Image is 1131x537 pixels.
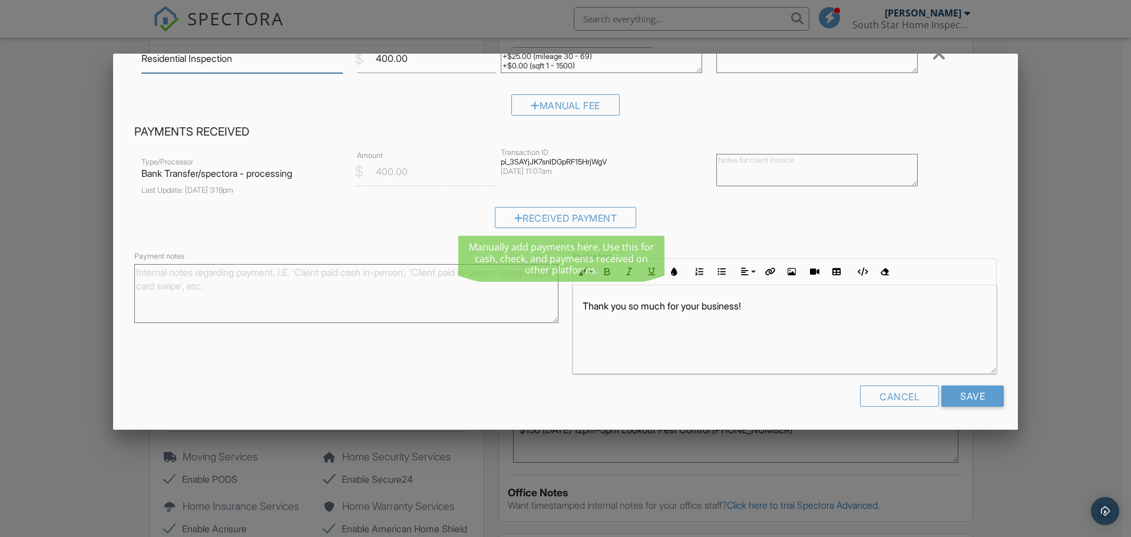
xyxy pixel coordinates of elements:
[1091,497,1119,525] div: Open Intercom Messenger
[736,261,758,283] button: Align
[501,157,702,167] div: pi_3SAYjJK7snlDGpRF15HrjWgV
[501,148,702,157] div: Transaction ID
[511,102,620,114] a: Manual Fee
[640,261,663,283] button: Underline (Ctrl+U)
[141,157,343,167] div: Type/Processor
[618,261,640,283] button: Italic (Ctrl+I)
[688,261,710,283] button: Ordered List
[781,261,803,283] button: Insert Image (Ctrl+P)
[873,261,895,283] button: Clear Formatting
[663,261,685,283] button: Colors
[134,251,184,262] label: Payment notes
[583,299,987,312] p: Thank you so much for your business!
[141,167,343,180] p: Bank Transfer/spectora - processing
[825,261,848,283] button: Insert Table
[941,386,1004,407] input: Save
[495,207,637,228] div: Received Payment
[501,41,702,73] textarea: $350.00 (Base) +$25.00 (mileage 30 - 69) +$0.00 (sqft 1 - 1500)
[860,386,939,407] div: Cancel
[511,94,620,116] div: Manual Fee
[355,49,363,69] div: $
[573,251,611,262] label: Invoice text
[710,261,733,283] button: Unordered List
[596,261,618,283] button: Bold (Ctrl+B)
[501,167,702,176] div: [DATE] 11:07am
[803,261,825,283] button: Insert Video
[495,215,637,227] a: Received Payment
[851,261,873,283] button: Code View
[357,150,383,161] label: Amount
[355,162,363,182] div: $
[134,124,997,140] h4: Payments Received
[758,261,781,283] button: Insert Link (Ctrl+K)
[141,186,343,195] div: Last Update: [DATE] 3:19pm
[573,261,596,283] button: Inline Style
